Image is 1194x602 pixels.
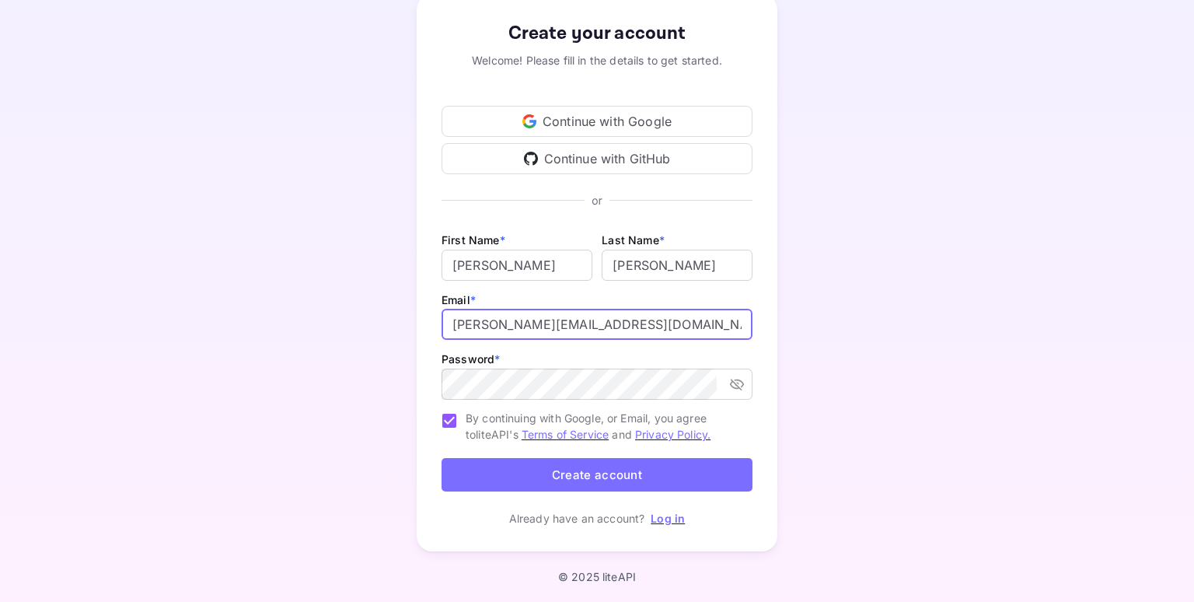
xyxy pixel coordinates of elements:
[442,250,592,281] input: John
[442,52,752,68] div: Welcome! Please fill in the details to get started.
[442,19,752,47] div: Create your account
[558,570,636,583] p: © 2025 liteAPI
[723,370,751,398] button: toggle password visibility
[442,233,505,247] label: First Name
[442,352,500,366] label: Password
[442,458,752,492] button: Create account
[442,293,476,306] label: Email
[442,143,752,174] div: Continue with GitHub
[651,512,685,525] a: Log in
[466,410,740,443] span: By continuing with Google, or Email, you agree to liteAPI's and
[635,428,710,441] a: Privacy Policy.
[509,510,645,527] p: Already have an account?
[442,309,752,340] input: johndoe@gmail.com
[602,250,752,281] input: Doe
[602,233,665,247] label: Last Name
[522,428,609,441] a: Terms of Service
[442,106,752,137] div: Continue with Google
